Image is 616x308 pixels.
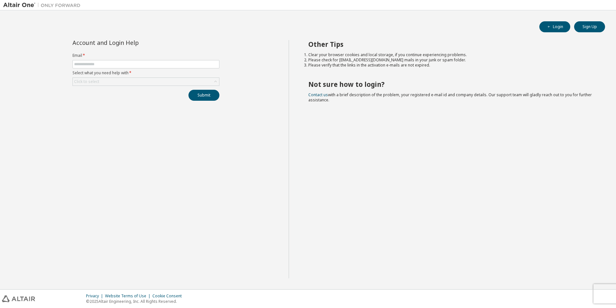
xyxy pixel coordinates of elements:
[105,293,152,299] div: Website Terms of Use
[152,293,186,299] div: Cookie Consent
[86,299,186,304] p: © 2025 Altair Engineering, Inc. All Rights Reserved.
[3,2,84,8] img: Altair One
[308,92,328,98] a: Contact us
[2,295,35,302] img: altair_logo.svg
[308,40,594,48] h2: Other Tips
[74,79,99,84] div: Click to select
[308,52,594,57] li: Clear your browser cookies and local storage, if you continue experiencing problems.
[72,40,190,45] div: Account and Login Help
[72,70,219,76] label: Select what you need help with
[308,80,594,88] h2: Not sure how to login?
[188,90,219,101] button: Submit
[308,63,594,68] li: Please verify that the links in the activation e-mails are not expired.
[86,293,105,299] div: Privacy
[574,21,605,32] button: Sign Up
[72,53,219,58] label: Email
[539,21,570,32] button: Login
[308,92,592,103] span: with a brief description of the problem, your registered e-mail id and company details. Our suppo...
[308,57,594,63] li: Please check for [EMAIL_ADDRESS][DOMAIN_NAME] mails in your junk or spam folder.
[73,78,219,86] div: Click to select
